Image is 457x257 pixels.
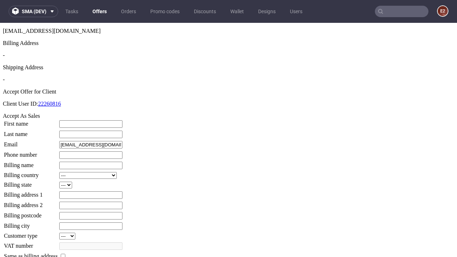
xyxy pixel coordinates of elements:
[3,54,5,60] span: -
[3,17,454,24] div: Billing Address
[438,6,448,16] figcaption: e2
[3,41,454,48] div: Shipping Address
[254,6,280,17] a: Designs
[4,97,58,105] td: First name
[226,6,248,17] a: Wallet
[3,90,454,96] div: Accept As Sales
[286,6,307,17] a: Users
[4,230,58,237] td: Same as billing address
[3,29,5,35] span: -
[146,6,184,17] a: Promo codes
[4,219,58,227] td: VAT number
[22,9,46,14] span: sma (dev)
[88,6,111,17] a: Offers
[3,66,454,72] div: Accept Offer for Client
[4,199,58,207] td: Billing city
[4,118,58,126] td: Email
[61,6,82,17] a: Tasks
[4,178,58,187] td: Billing address 2
[4,168,58,176] td: Billing address 1
[117,6,140,17] a: Orders
[4,210,58,217] td: Customer type
[9,6,58,17] button: sma (dev)
[4,149,58,156] td: Billing country
[4,107,58,116] td: Last name
[38,78,61,84] a: 22260816
[4,158,58,166] td: Billing state
[190,6,220,17] a: Discounts
[4,138,58,147] td: Billing name
[4,128,58,136] td: Phone number
[3,78,454,84] p: Client User ID:
[4,189,58,197] td: Billing postcode
[3,5,101,11] span: [EMAIL_ADDRESS][DOMAIN_NAME]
